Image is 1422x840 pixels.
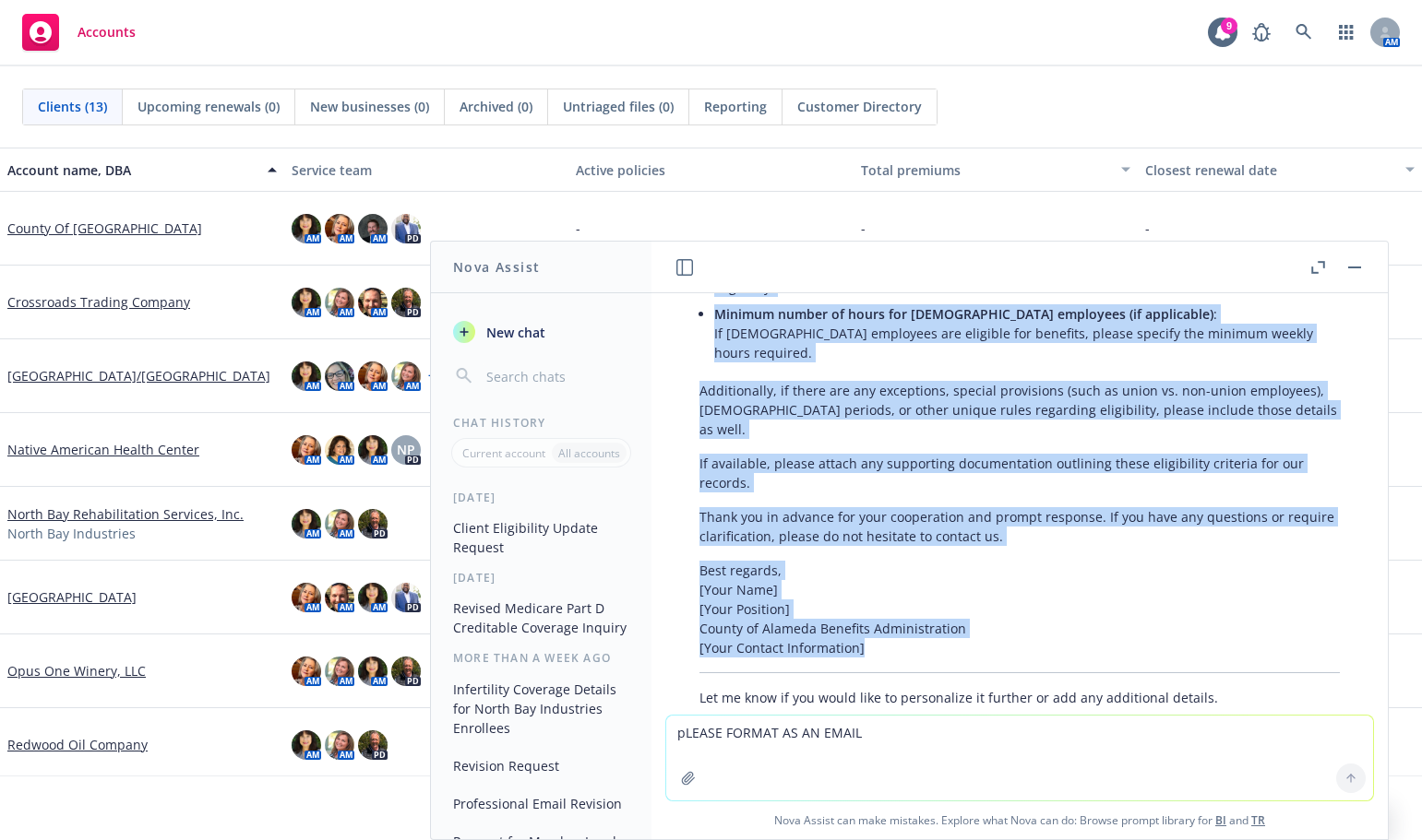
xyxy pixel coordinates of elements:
a: TR [1251,812,1265,828]
div: Chat History [431,415,651,431]
img: photo [358,435,388,465]
div: [DATE] [431,490,651,505]
img: photo [325,214,354,243]
button: Professional Email Revision [446,788,637,819]
li: : If [DEMOGRAPHIC_DATA] employees are eligible for benefits, please specify the minimum weekly ho... [714,301,1340,366]
div: More than a week ago [431,650,651,666]
img: photo [358,214,388,243]
img: photo [358,361,388,391]
img: photo [358,288,388,317]
a: County Of [GEOGRAPHIC_DATA] [7,219,202,238]
a: BI [1215,812,1226,828]
img: photo [292,288,321,317]
img: photo [391,214,421,243]
a: Crossroads Trading Company [7,292,190,312]
p: Additionally, if there are any exceptions, special provisions (such as union vs. non-union employ... [699,381,1340,439]
span: Archived (0) [460,97,532,116]
img: photo [325,583,354,612]
button: Closest renewal date [1138,148,1422,192]
a: Report a Bug [1243,14,1280,51]
p: Best regards, [Your Name] [Your Position] County of Alameda Benefits Administration [Your Contact... [699,561,1340,657]
img: photo [358,583,388,612]
p: Let me know if you would like to personalize it further or add any additional details. [699,688,1340,707]
h1: Nova Assist [453,257,540,277]
div: Total premiums [861,160,1110,180]
button: Total premiums [854,148,1138,192]
span: New chat [483,323,545,342]
p: If available, please attach any supporting documentation outlining these eligibility criteria for... [699,454,1340,492]
span: Upcoming renewals (0) [137,97,280,116]
p: Thank you in advance for your cooperation and prompt response. If you have any questions or requi... [699,507,1340,546]
img: photo [391,583,421,612]
span: Untriaged files (0) [563,97,674,116]
button: Revised Medicare Part D Creditable Coverage Inquiry [446,593,637,643]
img: photo [391,288,421,317]
input: Search chats [483,363,629,389]
button: Revision Request [446,751,637,781]
img: photo [391,361,421,391]
span: Accounts [78,25,136,40]
span: Nova Assist can make mistakes. Explore what Nova can do: Browse prompt library for and [659,801,1380,839]
div: Active policies [576,160,845,180]
img: photo [325,509,354,538]
img: photo [292,509,321,538]
a: [GEOGRAPHIC_DATA] [7,587,137,607]
span: Customer Directory [797,97,922,116]
div: 9 [1221,18,1237,34]
img: photo [292,361,321,391]
div: Account name, DBA [7,160,257,180]
p: All accounts [558,445,620,461]
img: photo [325,730,354,760]
img: photo [358,509,388,538]
img: photo [292,657,321,686]
button: Infertility Coverage Details for North Bay Industries Enrollees [446,674,637,743]
a: Search [1285,14,1322,51]
a: Redwood Oil Company [7,735,148,754]
img: photo [325,657,354,686]
a: Switch app [1328,14,1365,51]
a: Opus One Winery, LLC [7,661,146,680]
div: [DATE] [431,570,651,586]
div: Closest renewal date [1145,160,1394,180]
img: photo [292,583,321,612]
a: North Bay Rehabilitation Services, Inc. [7,504,244,524]
img: photo [391,657,421,686]
img: photo [292,435,321,465]
p: Current account [462,445,545,461]
a: [GEOGRAPHIC_DATA]/[GEOGRAPHIC_DATA] [7,366,270,385]
span: NP [397,440,415,459]
button: Client Eligibility Update Request [446,513,637,562]
img: photo [358,657,388,686]
img: photo [358,730,388,760]
button: Service team [284,148,568,192]
a: + 3 [428,371,441,382]
span: North Bay Industries [7,524,136,543]
img: photo [325,288,354,317]
span: - [576,219,580,238]
a: Accounts [15,6,143,58]
span: - [1145,219,1150,238]
img: photo [292,730,321,760]
a: Native American Health Center [7,440,199,459]
img: photo [325,435,354,465]
button: Active policies [568,148,853,192]
span: Reporting [704,97,767,116]
span: - [861,219,866,238]
div: Service team [292,160,561,180]
span: Minimum number of hours for [DEMOGRAPHIC_DATA] employees (if applicable) [714,305,1213,323]
span: New businesses (0) [310,97,429,116]
span: Clients (13) [38,97,107,116]
img: photo [292,214,321,243]
button: New chat [446,315,637,349]
img: photo [325,361,354,391]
